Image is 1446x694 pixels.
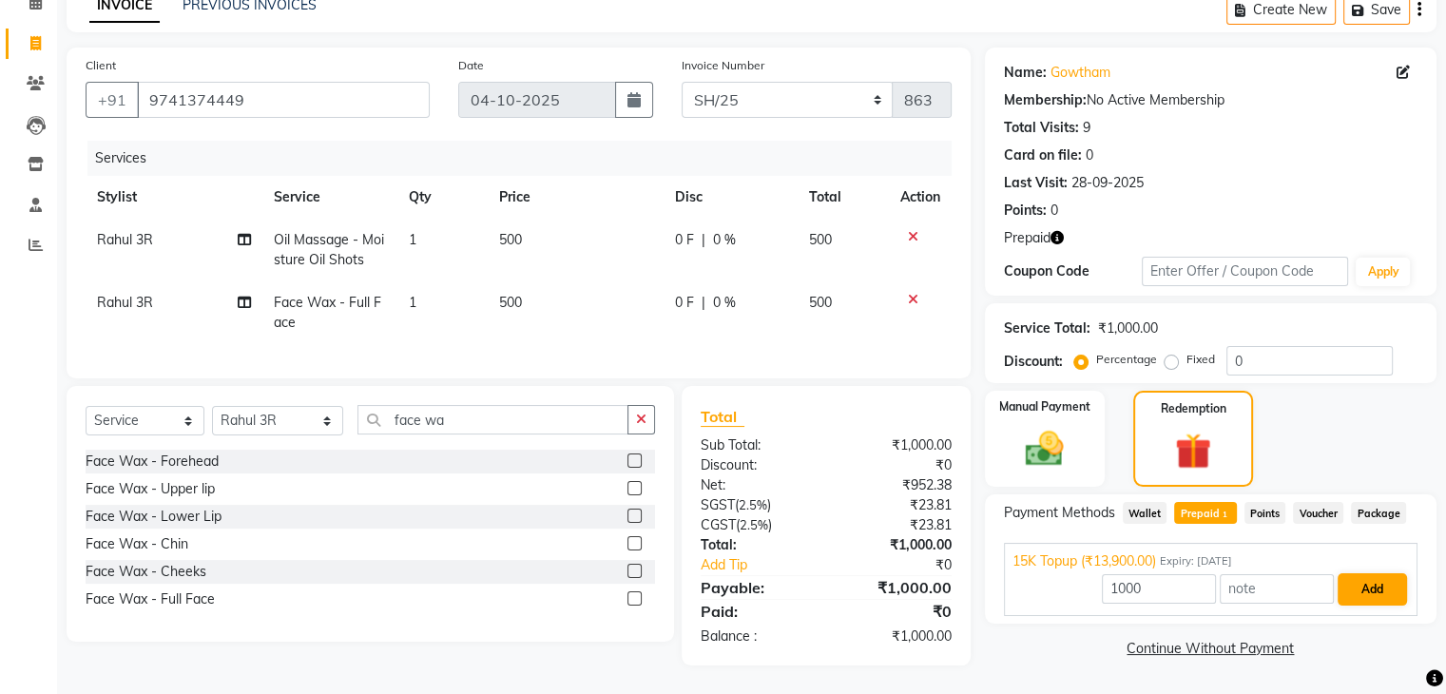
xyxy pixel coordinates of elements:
div: ₹23.81 [826,495,966,515]
div: Points: [1004,201,1047,221]
span: Face Wax - Full Face [274,294,381,331]
div: ₹0 [849,555,965,575]
label: Invoice Number [682,57,764,74]
div: Name: [1004,63,1047,83]
div: ₹1,000.00 [1098,318,1158,338]
div: Payable: [686,576,826,599]
span: Rahul 3R [97,231,153,248]
div: ₹0 [826,600,966,623]
span: 500 [809,231,832,248]
span: 500 [809,294,832,311]
span: Prepaid [1174,502,1236,524]
div: ₹1,000.00 [826,627,966,646]
span: 15K Topup (₹13,900.00) [1012,551,1156,571]
div: Membership: [1004,90,1087,110]
span: 2.5% [739,497,767,512]
div: ₹0 [826,455,966,475]
div: Sub Total: [686,435,826,455]
th: Disc [664,176,798,219]
span: 2.5% [740,517,768,532]
label: Redemption [1161,400,1226,417]
div: ₹1,000.00 [826,576,966,599]
th: Action [889,176,952,219]
span: 1 [1220,510,1230,521]
div: ( ) [686,515,826,535]
span: Rahul 3R [97,294,153,311]
th: Price [488,176,664,219]
span: SGST [701,496,735,513]
th: Service [262,176,397,219]
input: Amount [1102,574,1216,604]
span: 1 [409,231,416,248]
span: Oil Massage - Moisture Oil Shots [274,231,384,268]
div: Total: [686,535,826,555]
span: CGST [701,516,736,533]
div: Card on file: [1004,145,1082,165]
div: ( ) [686,495,826,515]
div: Face Wax - Chin [86,534,188,554]
a: Continue Without Payment [989,639,1433,659]
div: Discount: [686,455,826,475]
th: Qty [397,176,488,219]
span: Payment Methods [1004,503,1115,523]
span: Prepaid [1004,228,1051,248]
span: Package [1351,502,1406,524]
label: Date [458,57,484,74]
span: | [702,293,705,313]
div: Face Wax - Full Face [86,589,215,609]
th: Stylist [86,176,262,219]
div: ₹1,000.00 [826,535,966,555]
span: 500 [499,294,522,311]
div: Services [87,141,966,176]
div: Service Total: [1004,318,1090,338]
div: ₹1,000.00 [826,435,966,455]
div: Face Wax - Lower Lip [86,507,222,527]
a: Add Tip [686,555,849,575]
div: Face Wax - Forehead [86,452,219,472]
div: ₹952.38 [826,475,966,495]
span: 1 [409,294,416,311]
div: Paid: [686,600,826,623]
label: Client [86,57,116,74]
th: Total [798,176,889,219]
div: Net: [686,475,826,495]
span: 0 % [713,230,736,250]
div: 0 [1051,201,1058,221]
div: Face Wax - Upper lip [86,479,215,499]
input: Search or Scan [357,405,627,434]
label: Manual Payment [999,398,1090,415]
span: 500 [499,231,522,248]
span: Wallet [1123,502,1167,524]
button: +91 [86,82,139,118]
span: Points [1244,502,1286,524]
span: 0 % [713,293,736,313]
div: Coupon Code [1004,261,1142,281]
div: Last Visit: [1004,173,1068,193]
div: 28-09-2025 [1071,173,1144,193]
button: Add [1338,573,1407,606]
div: No Active Membership [1004,90,1417,110]
span: Voucher [1293,502,1343,524]
button: Apply [1356,258,1410,286]
div: Balance : [686,627,826,646]
div: Discount: [1004,352,1063,372]
div: 9 [1083,118,1090,138]
span: | [702,230,705,250]
span: 0 F [675,230,694,250]
div: 0 [1086,145,1093,165]
div: Face Wax - Cheeks [86,562,206,582]
span: 0 F [675,293,694,313]
span: Expiry: [DATE] [1160,553,1232,569]
img: _cash.svg [1013,427,1075,471]
div: ₹23.81 [826,515,966,535]
label: Fixed [1186,351,1215,368]
div: Total Visits: [1004,118,1079,138]
span: Total [701,407,744,427]
label: Percentage [1096,351,1157,368]
input: Enter Offer / Coupon Code [1142,257,1349,286]
img: _gift.svg [1164,429,1223,473]
a: Gowtham [1051,63,1110,83]
input: Search by Name/Mobile/Email/Code [137,82,430,118]
input: note [1220,574,1334,604]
